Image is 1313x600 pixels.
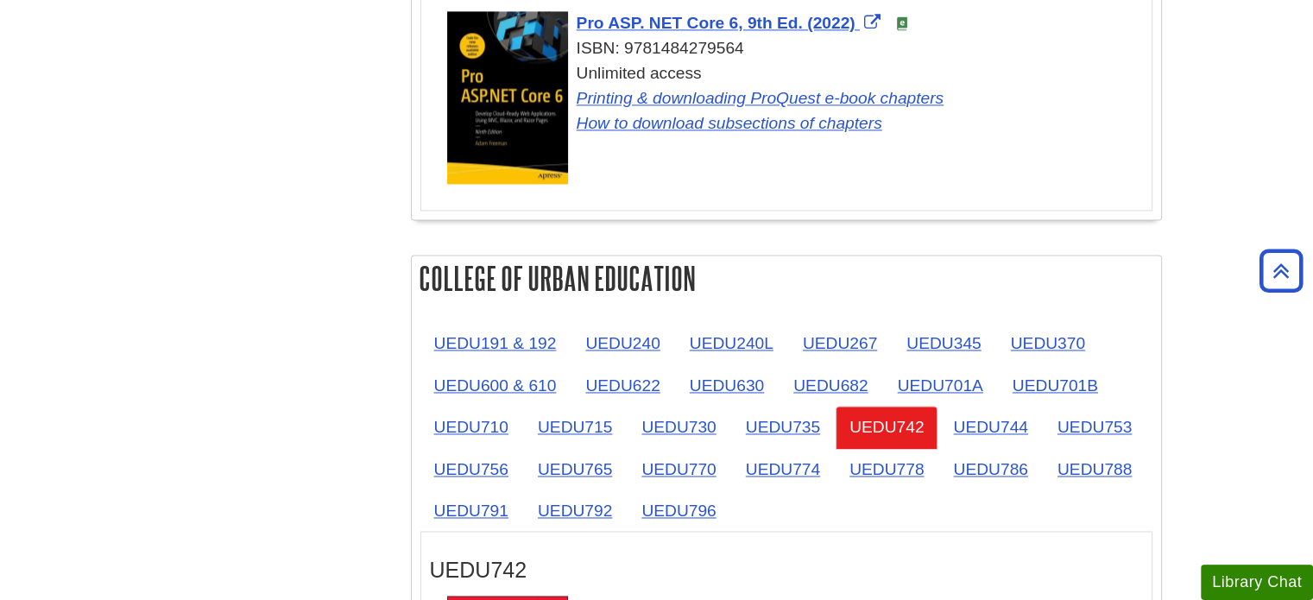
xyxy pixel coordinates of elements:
a: Link opens in new window [577,89,944,107]
a: UEDU753 [1044,406,1146,448]
a: UEDU792 [524,489,626,532]
a: UEDU682 [780,364,881,407]
a: Link opens in new window [577,114,882,132]
a: UEDU710 [420,406,522,448]
a: UEDU600 & 610 [420,364,571,407]
a: UEDU778 [836,448,937,490]
a: UEDU240 [571,322,673,364]
a: UEDU756 [420,448,522,490]
a: UEDU191 & 192 [420,322,571,364]
img: e-Book [895,16,909,30]
a: UEDU796 [628,489,729,532]
a: UEDU240L [676,322,787,364]
a: UEDU791 [420,489,522,532]
a: Back to Top [1253,259,1309,282]
a: UEDU715 [524,406,626,448]
a: UEDU730 [628,406,729,448]
a: UEDU744 [939,406,1041,448]
span: Pro ASP. NET Core 6, 9th Ed. (2022) [577,14,855,32]
a: UEDU742 [836,406,937,448]
h3: UEDU742 [430,558,1143,583]
a: UEDU701A [884,364,997,407]
a: UEDU630 [676,364,778,407]
a: UEDU267 [789,322,891,364]
img: Cover Art [447,11,568,184]
a: UEDU735 [732,406,834,448]
a: UEDU370 [997,322,1099,364]
a: UEDU788 [1044,448,1146,490]
a: UEDU786 [939,448,1041,490]
a: UEDU701B [999,364,1112,407]
a: UEDU774 [732,448,834,490]
a: Link opens in new window [577,14,885,32]
a: UEDU765 [524,448,626,490]
a: UEDU345 [893,322,994,364]
a: UEDU770 [628,448,729,490]
div: Unlimited access [447,61,1143,136]
h2: College of Urban Education [412,256,1161,301]
button: Library Chat [1201,565,1313,600]
a: UEDU622 [571,364,673,407]
div: ISBN: 9781484279564 [447,36,1143,61]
